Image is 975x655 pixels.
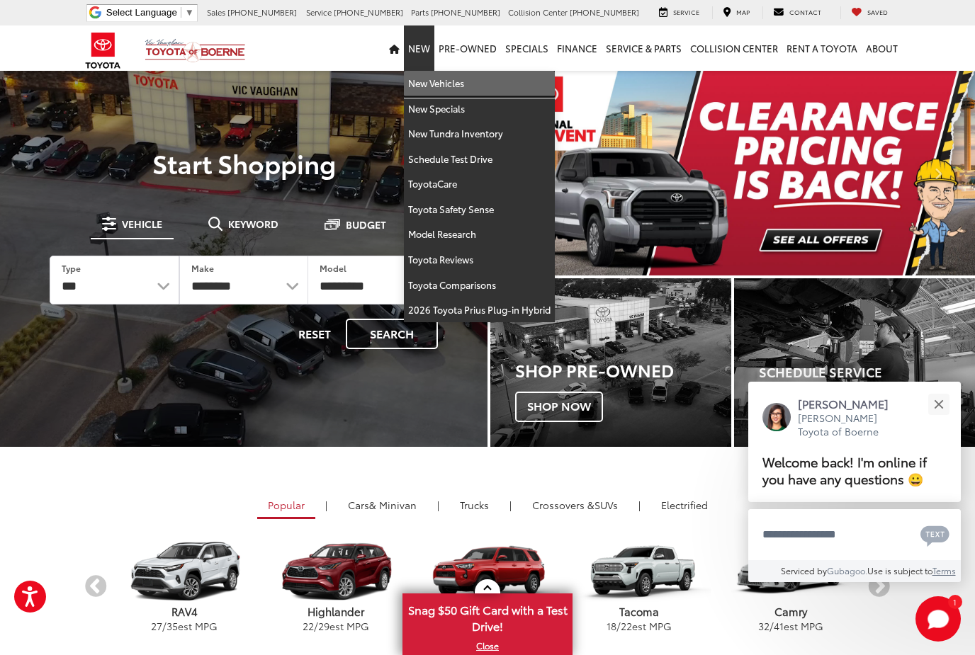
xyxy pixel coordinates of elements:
button: Search [346,319,438,349]
a: Home [385,25,404,71]
a: Select Language​ [106,7,194,18]
a: Specials [501,25,553,71]
label: Type [62,262,81,274]
a: Contact [762,6,832,19]
a: New Vehicles [404,71,555,96]
a: My Saved Vehicles [840,6,898,19]
p: / est MPG [563,619,715,633]
span: 29 [318,619,329,633]
p: [PERSON_NAME] Toyota of Boerne [798,411,903,439]
p: Highlander [260,604,412,619]
li: | [635,498,644,512]
h4: Schedule Service [759,365,975,380]
p: / est MPG [108,619,260,633]
a: Schedule Service Schedule Now [734,278,975,447]
p: [PERSON_NAME] [798,396,903,411]
p: / est MPG [715,619,867,633]
svg: Start Chat [915,596,961,642]
textarea: Type your message [748,509,961,560]
span: [PHONE_NUMBER] [570,6,639,18]
div: Toyota [490,278,731,447]
img: Vic Vaughan Toyota of Boerne [145,38,246,63]
label: Model [320,262,346,274]
a: New [404,25,434,71]
img: Clearance Pricing Is Back [490,71,975,275]
span: Keyword [228,219,278,229]
img: Toyota [77,28,130,74]
li: | [434,498,443,512]
a: Toyota Reviews [404,247,555,273]
span: Service [306,6,332,18]
span: 22 [621,619,632,633]
li: | [506,498,515,512]
img: Toyota 4Runner [415,541,559,602]
a: Terms [932,564,956,576]
span: & Minivan [369,498,417,512]
a: Toyota Safety Sense [404,197,555,222]
span: Welcome back! I'm online if you have any questions 😀 [762,452,927,488]
p: RAV4 [108,604,260,619]
span: Vehicle [122,219,162,229]
span: Serviced by [781,564,827,576]
label: Make [191,262,214,274]
p: Start Shopping [30,149,458,177]
aside: carousel [84,529,891,645]
a: Electrified [650,493,718,517]
section: Carousel section with vehicle pictures - may contain disclaimers. [490,71,975,275]
span: Map [736,7,750,16]
div: Close[PERSON_NAME][PERSON_NAME] Toyota of BoerneWelcome back! I'm online if you have any question... [748,382,961,582]
a: Cars [337,493,427,517]
span: 35 [167,619,178,633]
a: Trucks [449,493,500,517]
a: New Specials [404,96,555,122]
a: Finance [553,25,602,71]
button: Next [867,574,891,599]
span: Saved [867,7,888,16]
button: Close [923,389,954,419]
p: / est MPG [260,619,412,633]
span: Service [673,7,699,16]
button: Reset [286,319,343,349]
img: Toyota Tacoma [567,541,711,603]
span: 22 [303,619,314,633]
img: Toyota Camry [718,541,862,602]
span: 27 [151,619,162,633]
span: Budget [346,220,386,229]
span: 32 [758,619,770,633]
span: Parts [411,6,429,18]
a: About [862,25,902,71]
a: SUVs [522,493,629,517]
span: [PHONE_NUMBER] [334,6,403,18]
span: Use is subject to [867,564,932,576]
a: Rent a Toyota [782,25,862,71]
button: Chat with SMS [916,518,954,550]
span: ▼ [185,7,194,18]
div: carousel slide number 1 of 2 [490,71,975,275]
span: Sales [207,6,225,18]
span: Snag $50 Gift Card with a Test Drive! [404,595,571,638]
a: Toyota Comparisons [404,273,555,298]
span: 18 [607,619,616,633]
a: Popular [257,493,315,519]
a: Map [712,6,760,19]
a: Schedule Test Drive [404,147,555,172]
span: 1 [953,598,957,605]
button: Toggle Chat Window [915,596,961,642]
img: Toyota RAV4 [112,541,256,603]
span: [PHONE_NUMBER] [431,6,500,18]
p: Tacoma [563,604,715,619]
span: Collision Center [508,6,568,18]
p: Camry [715,604,867,619]
a: Pre-Owned [434,25,501,71]
a: 2026 Toyota Prius Plug-in Hybrid [404,297,555,322]
span: [PHONE_NUMBER] [227,6,297,18]
span: Shop Now [515,392,603,421]
li: | [322,498,331,512]
a: ToyotaCare [404,171,555,197]
span: 41 [774,619,784,633]
svg: Text [920,524,949,547]
a: Service & Parts: Opens in a new tab [602,25,686,71]
a: Service [648,6,710,19]
a: Model Research [404,222,555,247]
